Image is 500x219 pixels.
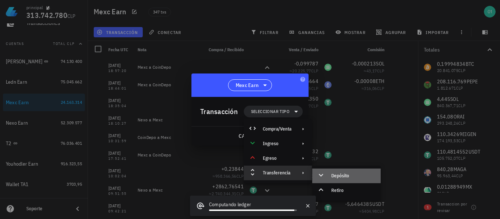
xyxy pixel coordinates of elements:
[244,122,312,136] div: Compra/Venta
[244,166,312,180] div: Transferencia
[200,106,238,117] div: Transacción
[236,82,258,89] span: Mexc Earn
[244,136,312,151] div: Ingreso
[209,201,297,209] div: Computando ledger
[331,188,375,193] div: Retiro
[263,126,291,132] div: Compra/Venta
[263,141,291,147] div: Ingreso
[263,170,291,176] div: Transferencia
[263,155,291,161] div: Egreso
[251,108,290,115] span: Seleccionar tipo
[244,151,312,166] div: Egreso
[331,173,375,179] div: Depósito
[238,133,266,139] span: cancelar
[235,129,269,143] button: cancelar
